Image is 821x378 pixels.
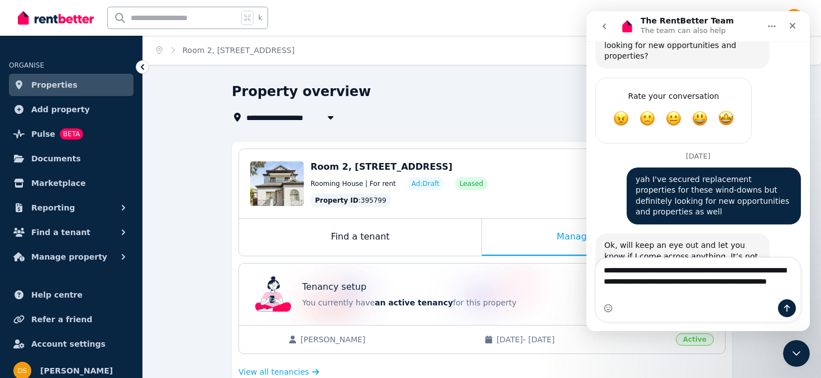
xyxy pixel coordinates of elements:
[9,123,133,145] a: PulseBETA
[183,46,295,55] a: Room 2, [STREET_ADDRESS]
[31,152,81,165] span: Documents
[31,337,106,351] span: Account settings
[9,284,133,306] a: Help centre
[9,61,44,69] span: ORGANISE
[239,219,481,256] div: Find a tenant
[9,197,133,219] button: Reporting
[676,333,714,346] span: Active
[31,226,90,239] span: Find a tenant
[497,334,669,345] span: [DATE] - [DATE]
[31,78,78,92] span: Properties
[18,9,94,26] img: RentBetter
[239,264,725,325] a: Tenancy setupTenancy setupYou currently havean active tenancyfor this property
[258,13,262,22] span: k
[9,98,133,121] a: Add property
[31,127,55,141] span: Pulse
[232,83,371,101] h1: Property overview
[40,364,113,377] span: [PERSON_NAME]
[300,334,473,345] span: [PERSON_NAME]
[9,308,133,331] a: Refer a friend
[311,161,452,172] span: Room 2, [STREET_ADDRESS]
[785,9,803,27] img: Don Siyambalapitiya
[31,313,92,326] span: Refer a friend
[9,147,133,170] a: Documents
[482,219,725,256] div: Manage my property
[31,103,90,116] span: Add property
[311,194,391,207] div: : 395799
[460,179,483,188] span: Leased
[9,333,133,355] a: Account settings
[143,36,308,65] nav: Breadcrumb
[302,280,366,294] p: Tenancy setup
[783,340,810,367] iframe: Intercom live chat
[375,298,453,307] span: an active tenancy
[60,128,83,140] span: BETA
[315,196,359,205] span: Property ID
[31,288,83,302] span: Help centre
[9,221,133,243] button: Find a tenant
[238,366,319,377] a: View all tenancies
[31,201,75,214] span: Reporting
[31,176,85,190] span: Marketplace
[31,250,107,264] span: Manage property
[586,11,810,331] iframe: Intercom live chat
[412,179,440,188] span: Ad: Draft
[238,366,309,377] span: View all tenancies
[311,179,396,188] span: Rooming House | For rent
[255,276,291,312] img: Tenancy setup
[9,246,133,268] button: Manage property
[302,297,693,308] p: You currently have for this property
[9,74,133,96] a: Properties
[9,172,133,194] a: Marketplace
